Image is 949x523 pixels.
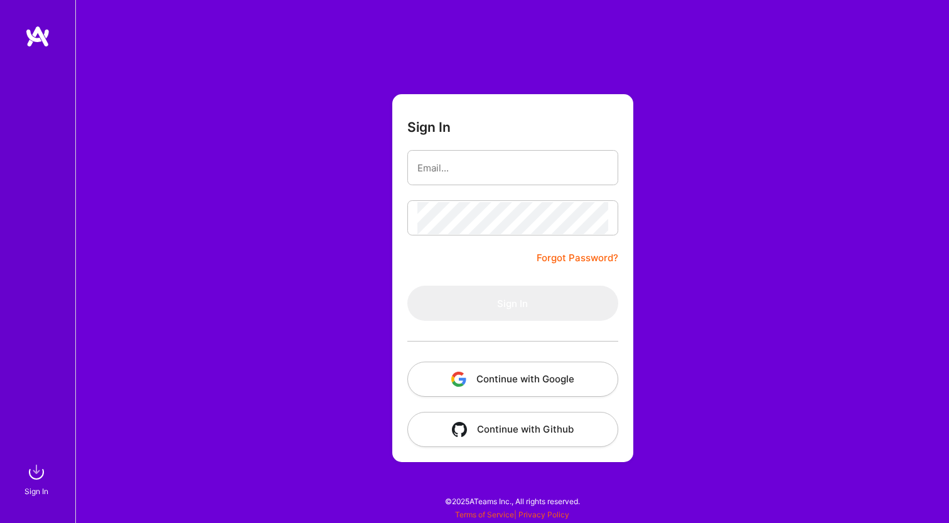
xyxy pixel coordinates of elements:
[518,510,569,519] a: Privacy Policy
[407,119,451,135] h3: Sign In
[407,286,618,321] button: Sign In
[452,422,467,437] img: icon
[407,412,618,447] button: Continue with Github
[537,251,618,266] a: Forgot Password?
[24,460,49,485] img: sign in
[407,362,618,397] button: Continue with Google
[417,152,608,184] input: Email...
[24,485,48,498] div: Sign In
[75,485,949,517] div: © 2025 ATeams Inc., All rights reserved.
[26,460,49,498] a: sign inSign In
[25,25,50,48] img: logo
[455,510,514,519] a: Terms of Service
[455,510,569,519] span: |
[451,372,466,387] img: icon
